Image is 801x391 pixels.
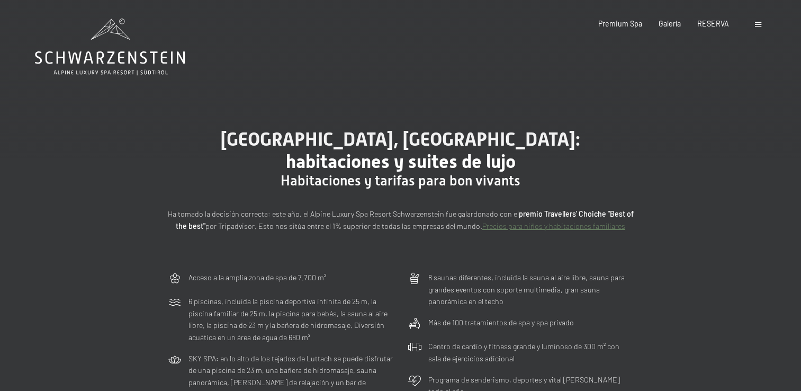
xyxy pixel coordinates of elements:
[221,128,580,172] span: [GEOGRAPHIC_DATA], [GEOGRAPHIC_DATA]: habitaciones y suites de lujo
[428,317,574,329] p: Más de 100 tratamientos de spa y spa privado
[659,19,681,28] a: Galería
[428,341,634,365] p: Centro de cardio y fitness grande y luminoso de 300 m² con sala de ejercicios adicional
[428,272,634,308] p: 8 saunas diferentes, incluida la sauna al aire libre, sauna para grandes eventos con soporte mult...
[176,209,634,230] strong: premio Travellers' Choiche "Best of the best"
[482,221,625,230] a: Precios para niños y habitaciones familiares
[188,272,326,284] p: Acceso a la amplia zona de spa de 7.700 m²
[281,173,520,189] span: Habitaciones y tarifas para bon vivants
[188,296,394,343] p: 6 piscinas, incluida la piscina deportiva infinita de 25 m, la piscina familiar de 25 m, la pisci...
[168,208,634,232] p: Ha tomado la decisión correcta: este año, el Alpine Luxury Spa Resort Schwarzenstein fue galardon...
[598,19,642,28] a: Premium Spa
[697,19,729,28] a: RESERVA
